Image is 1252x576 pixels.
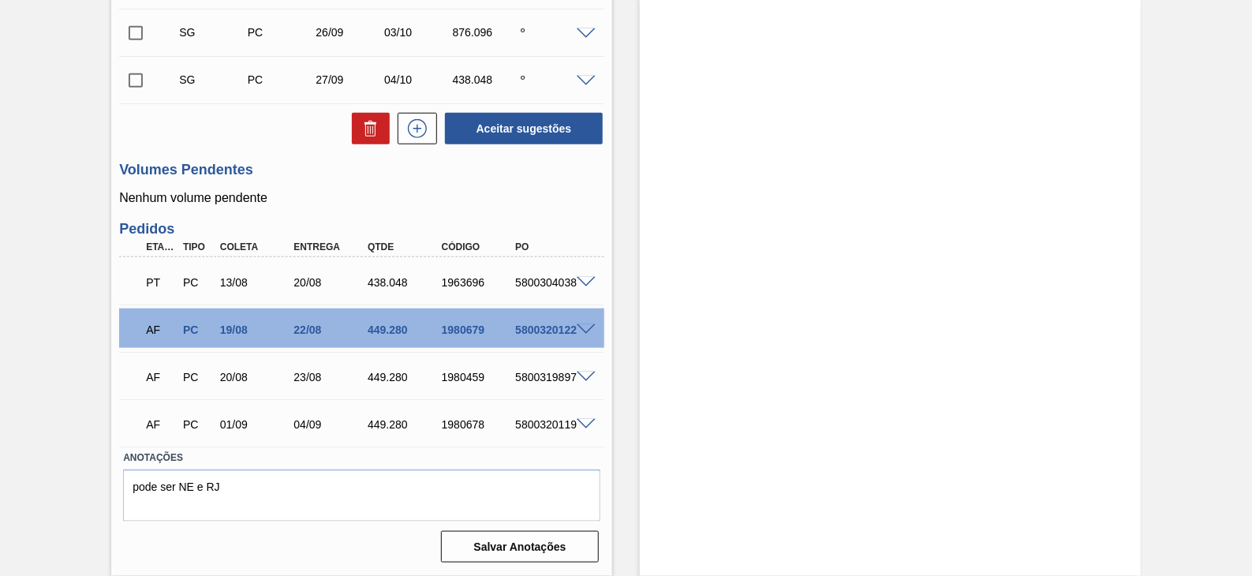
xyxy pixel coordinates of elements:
font: 5800320122 [515,324,577,336]
font: 20/08 [293,276,321,289]
font: AF [146,324,160,336]
font: PO [515,241,529,252]
font: PC [183,324,198,336]
font: 04/09 [293,418,321,431]
div: 04/09/2025 [290,418,371,431]
div: 19/08/2025 [216,324,297,336]
font: 5800320119 [515,418,577,431]
font: 19/08 [220,324,248,336]
font: Código [442,241,480,252]
div: 26/09/2025 [312,26,387,39]
font: Pedidos [119,221,174,237]
font: 22/08 [293,324,321,336]
div: 438.048 [364,276,445,289]
div: 449.280 [364,418,445,431]
div: Pedido em Trânsito [142,265,179,300]
div: 449.280 [364,371,445,383]
font: 20/08 [220,371,248,383]
div: Nova sugestão [390,113,437,144]
font: 449.280 [368,324,408,336]
font: 449.280 [368,371,408,383]
font: º [521,73,525,86]
div: 27/09/2025 [312,73,387,86]
div: Aguardando Faturamento [142,312,179,347]
div: Pedido de Compra [179,276,216,289]
div: 22/08/2025 [290,324,371,336]
font: 03/10 [384,26,412,39]
font: Qtde [368,241,394,252]
div: 5800319897 [511,371,592,383]
div: 5800304038 [511,276,592,289]
div: 20/08/2025 [290,276,371,289]
font: 1963696 [442,276,485,289]
font: Anotações [123,452,183,463]
font: 13/08 [220,276,248,289]
font: 01/09 [220,418,248,431]
div: 01/09/2025 [216,418,297,431]
font: SG [179,26,195,39]
div: Pedido de Compra [179,371,216,383]
font: º [521,26,525,39]
div: Pedido de Compra [244,73,319,86]
font: Tipo [183,241,205,252]
font: 1980679 [442,324,485,336]
font: Entrega [293,241,340,252]
font: Aceitar sugestões [477,122,572,135]
font: Coleta [220,241,258,252]
font: AF [146,418,160,431]
div: Aguardando Faturamento [142,407,179,442]
div: Pedido de Compra [179,324,216,336]
div: Pedido de Compra [244,26,319,39]
font: Salvar Anotações [474,540,566,553]
font: PC [183,371,198,383]
div: 449.280 [364,324,445,336]
div: 13/08/2025 [216,276,297,289]
font: 438.048 [368,276,408,289]
font: 04/10 [384,73,412,86]
div: 04/10/2025 [380,73,455,86]
div: 20/08/2025 [216,371,297,383]
font: 1980459 [442,371,485,383]
font: 438.048 [453,73,493,86]
font: 876.096 [453,26,493,39]
font: 449.280 [368,418,408,431]
div: Aguardando Faturamento [142,360,179,395]
button: Salvar Anotações [441,531,599,563]
font: 1980678 [442,418,485,431]
font: Nenhum volume pendente [119,191,267,204]
font: 5800304038 [515,276,577,289]
font: PT [146,276,160,289]
textarea: pode ser NE e RJ [123,469,600,522]
font: AF [146,371,160,383]
div: Aceitar sugestões [437,111,604,146]
font: 26/09 [316,26,343,39]
div: Sugestão Criada [175,26,250,39]
div: 23/08/2025 [290,371,371,383]
font: Volumes Pendentes [119,162,253,178]
div: Excluir sugestões [344,113,390,144]
font: Etapa [146,241,177,252]
font: 27/09 [316,73,343,86]
div: 03/10/2025 [380,26,455,39]
font: 23/08 [293,371,321,383]
font: PC [248,73,263,86]
font: PC [183,276,198,289]
font: 5800319897 [515,371,577,383]
font: PC [183,418,198,431]
font: PC [248,26,263,39]
div: Sugestão Criada [175,73,250,86]
button: Aceitar sugestões [445,113,603,144]
div: 5800320122 [511,324,592,336]
div: Pedido de Compra [179,418,216,431]
div: 5800320119 [511,418,592,431]
font: SG [179,73,195,86]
